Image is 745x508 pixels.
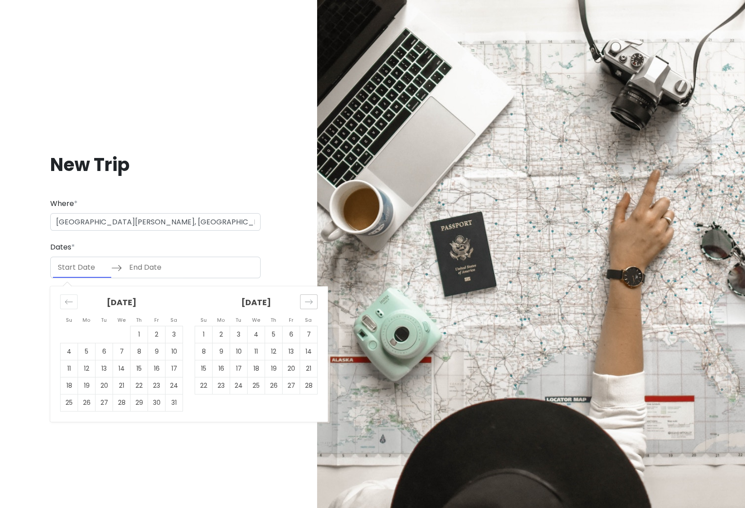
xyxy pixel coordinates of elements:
[78,377,96,394] td: Choose Monday, January 19, 2026 as your check-in date. It’s available.
[131,360,148,377] td: Choose Thursday, January 15, 2026 as your check-in date. It’s available.
[235,316,241,324] small: Tu
[265,343,283,360] td: Choose Thursday, February 12, 2026 as your check-in date. It’s available.
[113,343,131,360] td: Choose Wednesday, January 7, 2026 as your check-in date. It’s available.
[131,377,148,394] td: Choose Thursday, January 22, 2026 as your check-in date. It’s available.
[248,326,265,343] td: Choose Wednesday, February 4, 2026 as your check-in date. It’s available.
[154,316,159,324] small: Fr
[136,316,142,324] small: Th
[300,326,318,343] td: Choose Saturday, February 7, 2026 as your check-in date. It’s available.
[96,360,113,377] td: Choose Tuesday, January 13, 2026 as your check-in date. It’s available.
[265,377,283,394] td: Choose Thursday, February 26, 2026 as your check-in date. It’s available.
[213,360,230,377] td: Choose Monday, February 16, 2026 as your check-in date. It’s available.
[131,326,148,343] td: Choose Thursday, January 1, 2026 as your check-in date. It’s available.
[131,394,148,411] td: Choose Thursday, January 29, 2026 as your check-in date. It’s available.
[230,343,248,360] td: Choose Tuesday, February 10, 2026 as your check-in date. It’s available.
[200,316,207,324] small: Su
[118,316,126,324] small: We
[283,326,300,343] td: Choose Friday, February 6, 2026 as your check-in date. It’s available.
[61,394,78,411] td: Choose Sunday, January 25, 2026 as your check-in date. It’s available.
[113,377,131,394] td: Choose Wednesday, January 21, 2026 as your check-in date. It’s available.
[53,257,111,278] input: Start Date
[148,326,166,343] td: Choose Friday, January 2, 2026 as your check-in date. It’s available.
[166,394,183,411] td: Choose Saturday, January 31, 2026 as your check-in date. It’s available.
[113,360,131,377] td: Choose Wednesday, January 14, 2026 as your check-in date. It’s available.
[50,213,261,231] input: City (e.g., New York)
[96,343,113,360] td: Choose Tuesday, January 6, 2026 as your check-in date. It’s available.
[50,241,75,253] label: Dates
[78,360,96,377] td: Choose Monday, January 12, 2026 as your check-in date. It’s available.
[61,360,78,377] td: Choose Sunday, January 11, 2026 as your check-in date. It’s available.
[265,360,283,377] td: Choose Thursday, February 19, 2026 as your check-in date. It’s available.
[230,326,248,343] td: Choose Tuesday, February 3, 2026 as your check-in date. It’s available.
[195,343,213,360] td: Choose Sunday, February 8, 2026 as your check-in date. It’s available.
[50,286,328,422] div: Calendar
[166,360,183,377] td: Choose Saturday, January 17, 2026 as your check-in date. It’s available.
[195,326,213,343] td: Choose Sunday, February 1, 2026 as your check-in date. It’s available.
[270,316,276,324] small: Th
[283,377,300,394] td: Choose Friday, February 27, 2026 as your check-in date. It’s available.
[148,343,166,360] td: Choose Friday, January 9, 2026 as your check-in date. It’s available.
[50,153,261,176] h1: New Trip
[213,343,230,360] td: Choose Monday, February 9, 2026 as your check-in date. It’s available.
[248,343,265,360] td: Choose Wednesday, February 11, 2026 as your check-in date. It’s available.
[248,377,265,394] td: Choose Wednesday, February 25, 2026 as your check-in date. It’s available.
[78,394,96,411] td: Choose Monday, January 26, 2026 as your check-in date. It’s available.
[148,360,166,377] td: Choose Friday, January 16, 2026 as your check-in date. It’s available.
[166,343,183,360] td: Choose Saturday, January 10, 2026 as your check-in date. It’s available.
[61,377,78,394] td: Choose Sunday, January 18, 2026 as your check-in date. It’s available.
[195,377,213,394] td: Choose Sunday, February 22, 2026 as your check-in date. It’s available.
[241,297,271,308] strong: [DATE]
[265,326,283,343] td: Choose Thursday, February 5, 2026 as your check-in date. It’s available.
[61,343,78,360] td: Choose Sunday, January 4, 2026 as your check-in date. It’s available.
[213,377,230,394] td: Choose Monday, February 23, 2026 as your check-in date. It’s available.
[195,360,213,377] td: Choose Sunday, February 15, 2026 as your check-in date. It’s available.
[217,316,225,324] small: Mo
[148,394,166,411] td: Choose Friday, January 30, 2026 as your check-in date. It’s available.
[213,326,230,343] td: Choose Monday, February 2, 2026 as your check-in date. It’s available.
[113,394,131,411] td: Choose Wednesday, January 28, 2026 as your check-in date. It’s available.
[107,297,136,308] strong: [DATE]
[60,294,78,309] div: Move backward to switch to the previous month.
[131,343,148,360] td: Choose Thursday, January 8, 2026 as your check-in date. It’s available.
[300,377,318,394] td: Choose Saturday, February 28, 2026 as your check-in date. It’s available.
[252,316,260,324] small: We
[230,377,248,394] td: Choose Tuesday, February 24, 2026 as your check-in date. It’s available.
[300,294,318,309] div: Move forward to switch to the next month.
[283,360,300,377] td: Choose Friday, February 20, 2026 as your check-in date. It’s available.
[101,316,107,324] small: Tu
[305,316,312,324] small: Sa
[66,316,72,324] small: Su
[50,198,78,210] label: Where
[78,343,96,360] td: Choose Monday, January 5, 2026 as your check-in date. It’s available.
[283,343,300,360] td: Choose Friday, February 13, 2026 as your check-in date. It’s available.
[230,360,248,377] td: Choose Tuesday, February 17, 2026 as your check-in date. It’s available.
[83,316,90,324] small: Mo
[166,326,183,343] td: Choose Saturday, January 3, 2026 as your check-in date. It’s available.
[124,257,183,278] input: End Date
[170,316,177,324] small: Sa
[148,377,166,394] td: Choose Friday, January 23, 2026 as your check-in date. It’s available.
[96,394,113,411] td: Choose Tuesday, January 27, 2026 as your check-in date. It’s available.
[96,377,113,394] td: Choose Tuesday, January 20, 2026 as your check-in date. It’s available.
[289,316,293,324] small: Fr
[248,360,265,377] td: Choose Wednesday, February 18, 2026 as your check-in date. It’s available.
[300,360,318,377] td: Choose Saturday, February 21, 2026 as your check-in date. It’s available.
[300,343,318,360] td: Choose Saturday, February 14, 2026 as your check-in date. It’s available.
[166,377,183,394] td: Choose Saturday, January 24, 2026 as your check-in date. It’s available.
